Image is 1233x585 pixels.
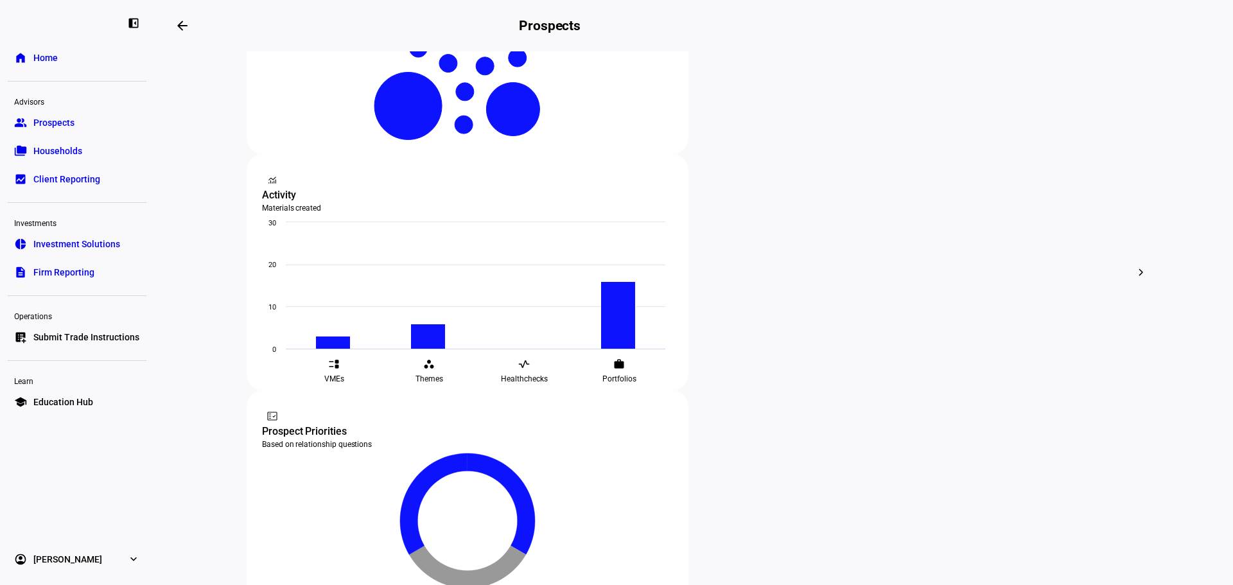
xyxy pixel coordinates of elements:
[127,553,140,566] eth-mat-symbol: expand_more
[8,138,146,164] a: folder_copyHouseholds
[266,410,279,423] mat-icon: fact_check
[33,396,93,408] span: Education Hub
[33,173,100,186] span: Client Reporting
[8,231,146,257] a: pie_chartInvestment Solutions
[262,203,673,213] div: Materials created
[14,116,27,129] eth-mat-symbol: group
[127,17,140,30] eth-mat-symbol: left_panel_close
[33,266,94,279] span: Firm Reporting
[33,238,120,250] span: Investment Solutions
[262,424,673,439] div: Prospect Priorities
[613,358,625,370] eth-mat-symbol: work
[14,553,27,566] eth-mat-symbol: account_circle
[602,374,636,384] span: Portfolios
[175,18,190,33] mat-icon: arrow_backwards
[324,374,344,384] span: VMEs
[501,374,548,384] span: Healthchecks
[518,358,530,370] eth-mat-symbol: vital_signs
[14,331,27,344] eth-mat-symbol: list_alt_add
[8,213,146,231] div: Investments
[1133,265,1149,280] mat-icon: chevron_right
[268,219,276,227] text: 30
[272,345,276,354] text: 0
[415,374,443,384] span: Themes
[33,553,102,566] span: [PERSON_NAME]
[268,261,276,269] text: 20
[33,331,139,344] span: Submit Trade Instructions
[8,45,146,71] a: homeHome
[519,18,581,33] h2: Prospects
[14,266,27,279] eth-mat-symbol: description
[268,303,276,311] text: 10
[262,188,673,203] div: Activity
[8,371,146,389] div: Learn
[8,166,146,192] a: bid_landscapeClient Reporting
[8,306,146,324] div: Operations
[33,51,58,64] span: Home
[262,439,673,450] div: Based on relationship questions
[328,358,340,370] eth-mat-symbol: event_list
[14,144,27,157] eth-mat-symbol: folder_copy
[14,238,27,250] eth-mat-symbol: pie_chart
[8,110,146,135] a: groupProspects
[14,396,27,408] eth-mat-symbol: school
[423,358,435,370] eth-mat-symbol: workspaces
[33,116,74,129] span: Prospects
[33,144,82,157] span: Households
[14,51,27,64] eth-mat-symbol: home
[14,173,27,186] eth-mat-symbol: bid_landscape
[266,173,279,186] mat-icon: monitoring
[8,92,146,110] div: Advisors
[8,259,146,285] a: descriptionFirm Reporting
